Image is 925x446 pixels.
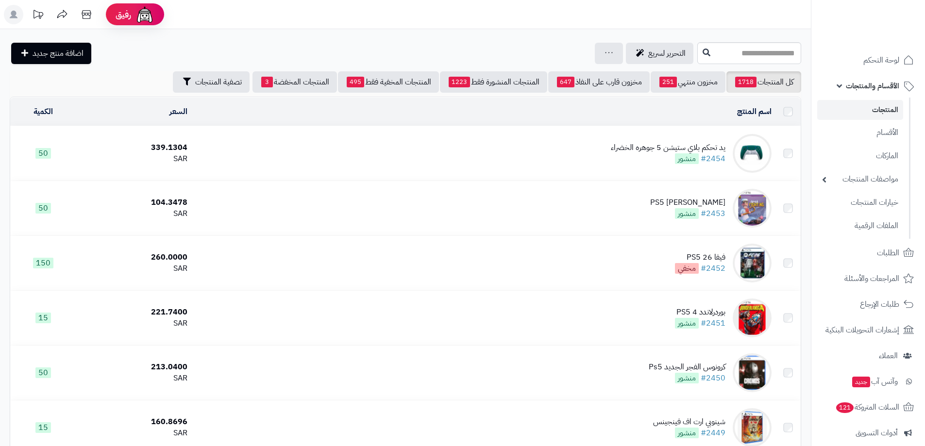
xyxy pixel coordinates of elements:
[33,48,84,59] span: اضافة منتج جديد
[80,307,187,318] div: 221.7400
[548,71,650,93] a: مخزون قارب على النفاذ647
[846,79,899,93] span: الأقسام والمنتجات
[733,134,772,173] img: يد تحكم بلاي ستيشن 5 جوهره الخضراء
[80,153,187,165] div: SAR
[449,77,470,87] span: 1223
[675,307,725,318] div: بوردرلاندد 4 PS5
[836,402,854,413] span: 121
[80,416,187,428] div: 160.8696
[817,100,903,120] a: المنتجات
[879,349,898,363] span: العملاء
[80,428,187,439] div: SAR
[737,106,772,117] a: اسم المنتج
[80,318,187,329] div: SAR
[80,252,187,263] div: 260.0000
[817,169,903,190] a: مواصفات المنتجات
[852,377,870,387] span: جديد
[35,203,51,214] span: 50
[675,153,699,164] span: منشور
[817,215,903,236] a: الملفات الرقمية
[817,293,919,316] a: طلبات الإرجاع
[675,318,699,329] span: منشور
[650,197,725,208] div: [PERSON_NAME] PS5
[817,267,919,290] a: المراجعات والأسئلة
[35,422,51,433] span: 15
[817,122,903,143] a: الأقسام
[626,43,693,64] a: التحرير لسريع
[611,142,725,153] div: يد تحكم بلاي ستيشن 5 جوهره الخضراء
[817,241,919,264] a: الطلبات
[26,5,50,27] a: تحديثات المنصة
[733,189,772,228] img: عامر المشاجرة PS5
[701,372,725,384] a: #2450
[675,263,699,274] span: مخفي
[817,344,919,367] a: العملاء
[653,416,725,428] div: شينوبي ارت اف فينجينس
[856,426,898,440] span: أدوات التسويق
[701,317,725,329] a: #2451
[844,272,899,285] span: المراجعات والأسئلة
[733,353,772,392] img: كرونوس الفجر الجديد Ps5
[701,208,725,219] a: #2453
[701,263,725,274] a: #2452
[33,258,53,268] span: 150
[440,71,547,93] a: المنتجات المنشورة فقط1223
[877,246,899,260] span: الطلبات
[863,53,899,67] span: لوحة التحكم
[735,77,757,87] span: 1718
[649,362,725,373] div: كرونوس الفجر الجديد Ps5
[116,9,131,20] span: رفيق
[252,71,337,93] a: المنتجات المخفضة3
[733,244,772,282] img: فيفا 26 PS5
[338,71,439,93] a: المنتجات المخفية فقط495
[80,142,187,153] div: 339.1304
[817,421,919,445] a: أدوات التسويق
[11,43,91,64] a: اضافة منتج جديد
[557,77,574,87] span: 647
[726,71,801,93] a: كل المنتجات1718
[35,367,51,378] span: 50
[135,5,154,24] img: ai-face.png
[35,313,51,323] span: 15
[35,148,51,159] span: 50
[347,77,364,87] span: 495
[835,400,899,414] span: السلات المتروكة
[675,208,699,219] span: منشور
[825,323,899,337] span: إشعارات التحويلات البنكية
[173,71,250,93] button: تصفية المنتجات
[817,49,919,72] a: لوحة التحكم
[648,48,686,59] span: التحرير لسريع
[817,370,919,393] a: وآتس آبجديد
[733,298,772,337] img: بوردرلاندد 4 PS5
[675,428,699,438] span: منشور
[80,263,187,274] div: SAR
[659,77,677,87] span: 251
[701,153,725,165] a: #2454
[817,318,919,342] a: إشعارات التحويلات البنكية
[817,192,903,213] a: خيارات المنتجات
[675,373,699,383] span: منشور
[859,26,916,47] img: logo-2.png
[701,427,725,439] a: #2449
[261,77,273,87] span: 3
[80,208,187,219] div: SAR
[860,297,899,311] span: طلبات الإرجاع
[34,106,53,117] a: الكمية
[195,76,242,88] span: تصفية المنتجات
[851,375,898,388] span: وآتس آب
[651,71,725,93] a: مخزون منتهي251
[169,106,187,117] a: السعر
[817,396,919,419] a: السلات المتروكة121
[80,373,187,384] div: SAR
[817,146,903,166] a: الماركات
[80,362,187,373] div: 213.0400
[80,197,187,208] div: 104.3478
[675,252,725,263] div: فيفا 26 PS5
